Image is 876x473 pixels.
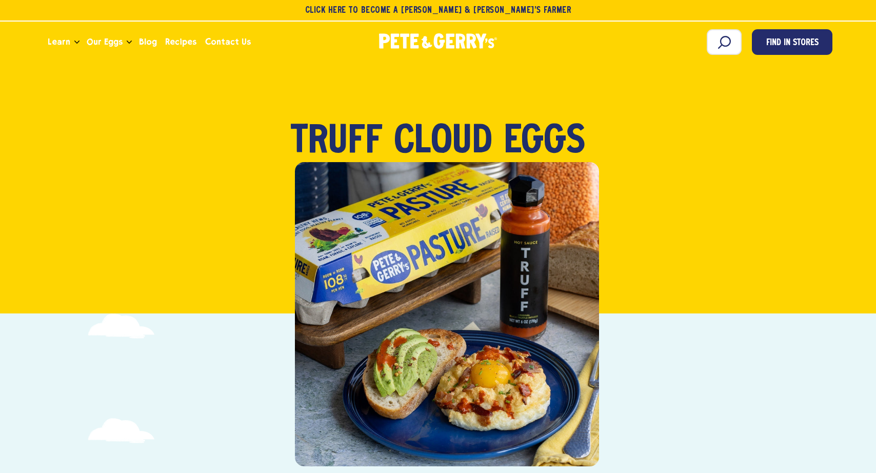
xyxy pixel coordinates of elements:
span: Our Eggs [87,35,123,48]
span: Cloud [394,126,492,158]
a: Find in Stores [752,29,832,55]
span: Eggs [504,126,585,158]
input: Search [707,29,742,55]
span: Blog [139,35,157,48]
a: Recipes [161,28,201,56]
span: TRUFF [291,126,383,158]
a: Our Eggs [83,28,127,56]
span: Learn [48,35,70,48]
a: Learn [44,28,74,56]
button: Open the dropdown menu for Learn [74,41,79,44]
button: Open the dropdown menu for Our Eggs [127,41,132,44]
span: Find in Stores [766,36,819,50]
span: Contact Us [205,35,251,48]
a: Blog [135,28,161,56]
a: Contact Us [201,28,255,56]
span: Recipes [165,35,196,48]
